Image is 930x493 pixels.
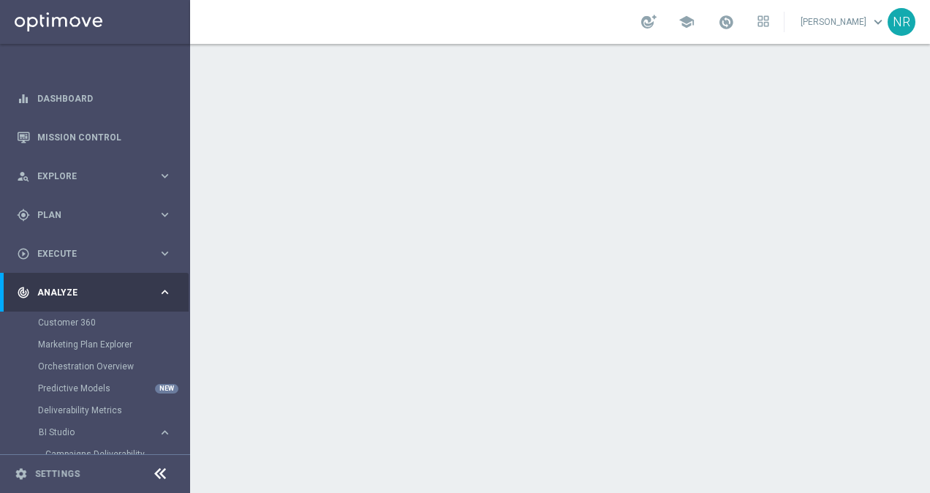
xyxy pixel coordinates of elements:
i: keyboard_arrow_right [158,169,172,183]
button: play_circle_outline Execute keyboard_arrow_right [16,248,173,260]
div: NR [888,8,915,36]
i: play_circle_outline [17,247,30,260]
div: Orchestration Overview [38,355,189,377]
a: Customer 360 [38,317,152,328]
i: equalizer [17,92,30,105]
div: Customer 360 [38,312,189,334]
div: Deliverability Metrics [38,399,189,421]
div: NEW [155,384,178,394]
span: school [678,14,695,30]
div: BI Studio [39,428,158,437]
i: person_search [17,170,30,183]
i: keyboard_arrow_right [158,285,172,299]
div: Explore [17,170,158,183]
div: Predictive Models [38,377,189,399]
div: Execute [17,247,158,260]
button: BI Studio keyboard_arrow_right [38,426,173,438]
button: Mission Control [16,132,173,143]
a: Orchestration Overview [38,361,152,372]
div: Analyze [17,286,158,299]
span: Explore [37,172,158,181]
i: track_changes [17,286,30,299]
a: Dashboard [37,79,172,118]
a: [PERSON_NAME]keyboard_arrow_down [799,11,888,33]
div: Campaigns Deliverability [45,443,189,465]
a: Deliverability Metrics [38,404,152,416]
button: gps_fixed Plan keyboard_arrow_right [16,209,173,221]
a: Campaigns Deliverability [45,448,152,460]
span: Plan [37,211,158,219]
div: Mission Control [17,118,172,157]
button: person_search Explore keyboard_arrow_right [16,170,173,182]
a: Marketing Plan Explorer [38,339,152,350]
button: track_changes Analyze keyboard_arrow_right [16,287,173,298]
div: Marketing Plan Explorer [38,334,189,355]
i: keyboard_arrow_right [158,426,172,440]
span: BI Studio [39,428,143,437]
a: Predictive Models [38,383,152,394]
div: Dashboard [17,79,172,118]
span: Execute [37,249,158,258]
i: gps_fixed [17,208,30,222]
a: Settings [35,470,80,478]
i: keyboard_arrow_right [158,208,172,222]
div: Plan [17,208,158,222]
button: equalizer Dashboard [16,93,173,105]
a: Mission Control [37,118,172,157]
span: Analyze [37,288,158,297]
span: keyboard_arrow_down [870,14,886,30]
i: settings [15,467,28,481]
i: keyboard_arrow_right [158,246,172,260]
